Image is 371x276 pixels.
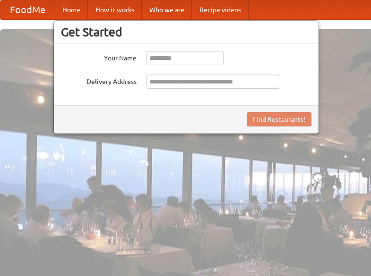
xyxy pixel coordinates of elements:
[61,75,137,86] label: Delivery Address
[61,51,137,63] label: Your Name
[61,25,311,39] h3: Get Started
[0,0,55,19] a: FoodMe
[247,112,311,126] button: Find Restaurants!
[55,0,88,19] a: Home
[142,0,192,19] a: Who we are
[192,0,249,19] a: Recipe videos
[88,0,142,19] a: How it works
